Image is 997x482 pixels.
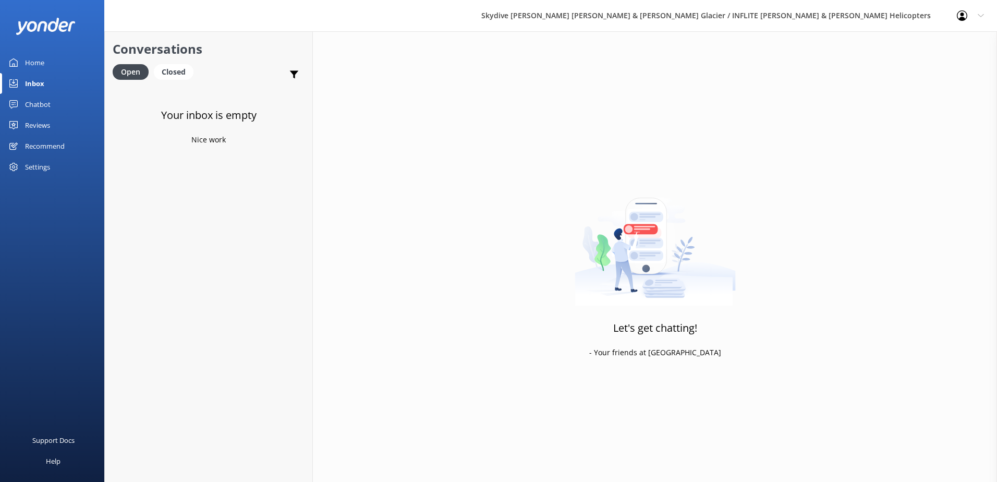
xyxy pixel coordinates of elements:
p: - Your friends at [GEOGRAPHIC_DATA] [589,347,721,358]
div: Open [113,64,149,80]
img: artwork of a man stealing a conversation from at giant smartphone [575,176,736,306]
div: Recommend [25,136,65,156]
div: Closed [154,64,193,80]
p: Nice work [191,134,226,146]
a: Closed [154,66,199,77]
div: Chatbot [25,94,51,115]
div: Home [25,52,44,73]
div: Reviews [25,115,50,136]
a: Open [113,66,154,77]
img: yonder-white-logo.png [16,18,76,35]
div: Inbox [25,73,44,94]
h2: Conversations [113,39,305,59]
h3: Your inbox is empty [161,107,257,124]
div: Help [46,451,60,472]
div: Support Docs [32,430,75,451]
h3: Let's get chatting! [613,320,697,336]
div: Settings [25,156,50,177]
